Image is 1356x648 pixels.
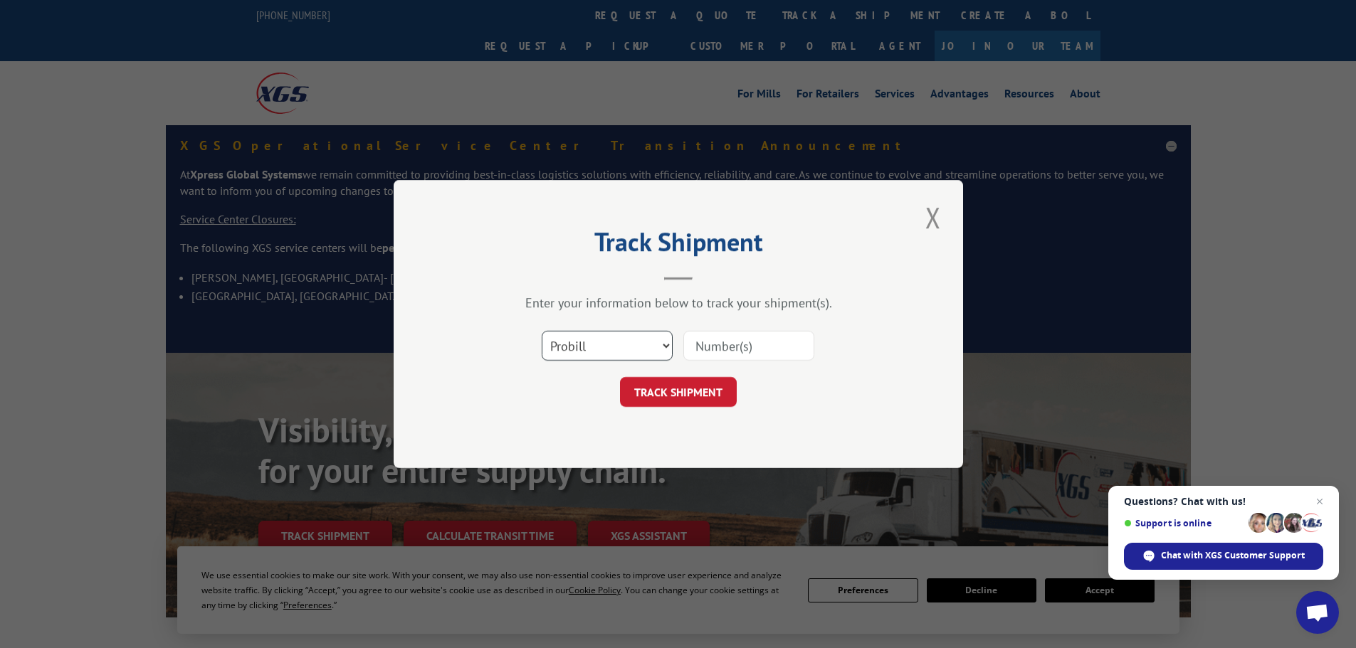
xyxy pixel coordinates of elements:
[1161,549,1305,562] span: Chat with XGS Customer Support
[465,294,892,311] div: Enter your information below to track your shipment(s).
[465,232,892,259] h2: Track Shipment
[1124,496,1323,507] span: Questions? Chat with us!
[1296,591,1339,634] a: Open chat
[683,331,814,361] input: Number(s)
[1124,543,1323,570] span: Chat with XGS Customer Support
[921,198,945,237] button: Close modal
[1124,518,1244,529] span: Support is online
[620,377,737,407] button: TRACK SHIPMENT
